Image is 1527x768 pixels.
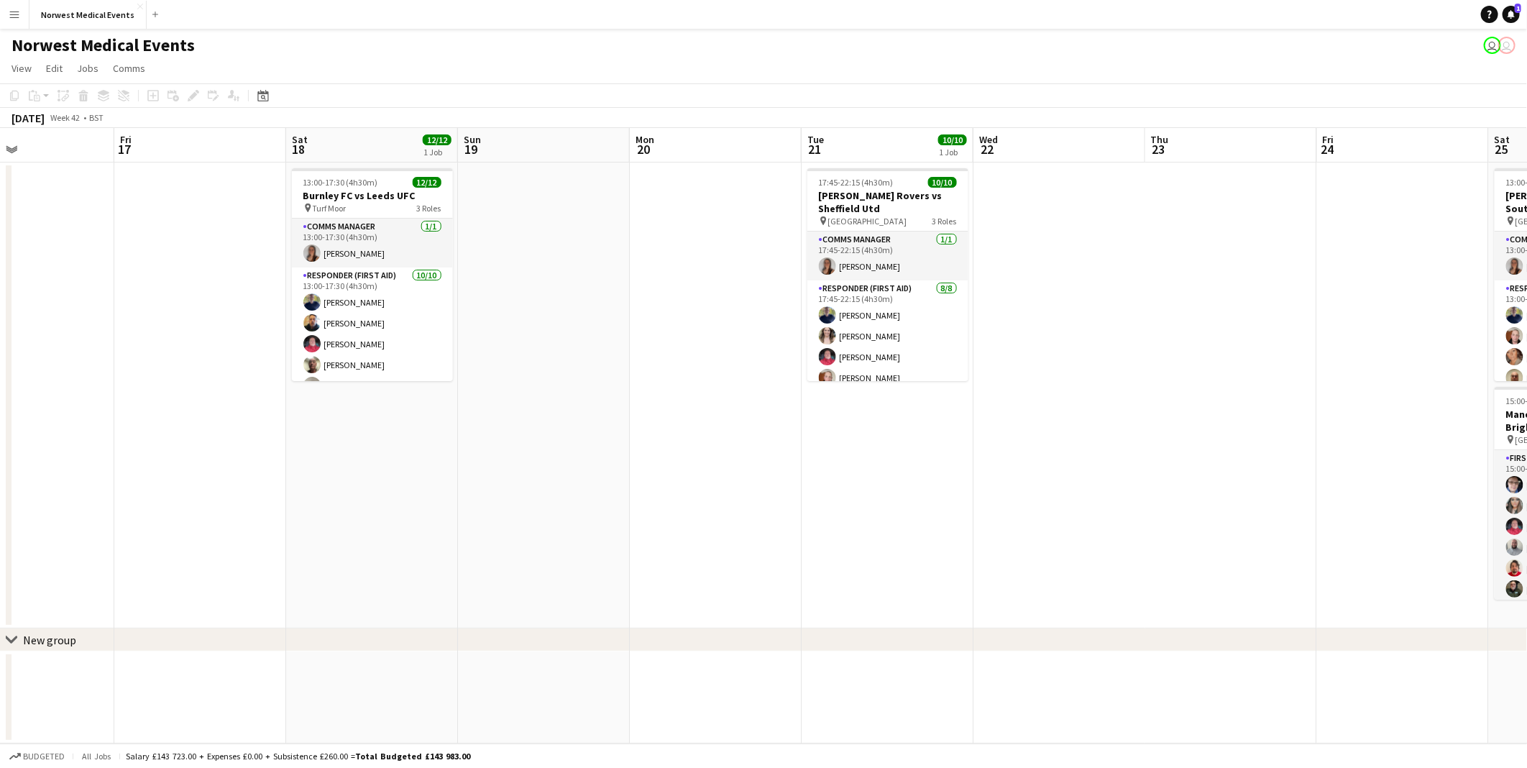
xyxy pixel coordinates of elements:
[71,59,104,78] a: Jobs
[1498,37,1515,54] app-user-avatar: Rory Murphy
[1515,4,1521,13] span: 1
[1503,6,1520,23] a: 1
[79,751,114,762] span: All jobs
[113,62,145,75] span: Comms
[126,751,470,762] div: Salary £143 723.00 + Expenses £0.00 + Subsistence £260.00 =
[7,749,67,764] button: Budgeted
[355,751,470,762] span: Total Budgeted £143 983.00
[47,112,83,123] span: Week 42
[107,59,151,78] a: Comms
[40,59,68,78] a: Edit
[77,62,98,75] span: Jobs
[12,35,195,56] h1: Norwest Medical Events
[12,111,45,125] div: [DATE]
[46,62,63,75] span: Edit
[6,59,37,78] a: View
[1484,37,1501,54] app-user-avatar: Rory Murphy
[12,62,32,75] span: View
[23,751,65,762] span: Budgeted
[29,1,147,29] button: Norwest Medical Events
[23,633,76,647] div: New group
[89,112,104,123] div: BST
